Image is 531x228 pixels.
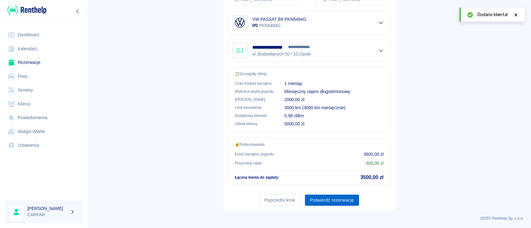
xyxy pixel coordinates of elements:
[235,81,274,86] p: Czas trwania wynajmu
[235,105,274,110] p: Limit kilometrów
[5,111,82,125] a: Powiadomienia
[235,160,263,166] p: Przyznany rabat :
[235,142,384,147] p: 💰 Podsumowanie
[5,56,82,69] a: Rezerwacje
[284,105,384,111] p: 3000 km (3000 km miesięcznie)
[234,16,246,29] img: Image
[5,97,82,111] a: Klienci
[27,205,67,212] h6: [PERSON_NAME]
[376,46,386,55] button: Pokaż szczegóły
[5,42,82,56] a: Kalendarz
[5,138,82,152] a: Ustawienia
[284,96,384,103] p: 2000,00 zł
[5,125,82,139] a: Widget WWW
[235,89,274,94] p: Wybrana taryfa pojazdu
[7,5,46,15] img: Renthelp logo
[360,174,383,181] h5: 3500,00 zł
[5,28,82,42] a: Dashboard
[284,80,384,87] p: 1 miesiąc
[232,43,247,58] div: SJ
[235,97,274,102] p: [PERSON_NAME]
[235,71,384,77] p: 📋 Szczegóły oferty
[5,69,82,83] a: Flota
[284,113,384,119] p: 0,98 zł/km
[305,194,359,206] button: Potwierdź rezerwację
[235,151,275,157] p: Koszt wynajmu pojazdu :
[259,194,300,206] button: Poprzedni krok
[27,212,67,218] p: CARFAR
[235,113,274,118] p: Dodatkowy kilometr
[5,5,46,15] a: Renthelp logo
[95,216,524,221] p: 2025 © Renthelp Sp. z o.o.
[235,121,274,127] p: Udział własny
[252,51,333,57] p: ul. Budowlanych 50 / 10 , Opole
[235,175,279,180] p: Łączna kwota do zapłaty :
[365,160,384,167] p: - 300,00 zł
[376,18,386,27] button: Pokaż szczegóły
[73,7,82,15] button: Zwiń nawigację
[284,121,384,127] p: 5000,00 zł
[252,16,306,22] h6: VW PASSAT B9 PKN6494G
[252,22,306,29] p: PKN6494G
[477,11,508,18] span: Dodano klienta!
[5,83,82,97] a: Serwisy
[363,151,383,158] p: 3800,00 zł
[284,88,384,95] p: Miesięczny najem długoterminowy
